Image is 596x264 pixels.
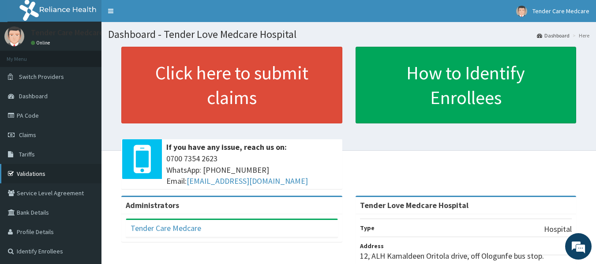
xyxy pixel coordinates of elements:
[19,131,36,139] span: Claims
[19,150,35,158] span: Tariffs
[31,29,104,37] p: Tender Care Medcare
[4,173,168,204] textarea: Type your message and hit 'Enter'
[46,49,148,61] div: Chat with us now
[16,44,36,66] img: d_794563401_company_1708531726252_794563401
[360,200,469,210] strong: Tender Love Medcare Hospital
[51,77,122,166] span: We're online!
[131,223,201,233] a: Tender Care Medcare
[19,92,48,100] span: Dashboard
[145,4,166,26] div: Minimize live chat window
[537,32,570,39] a: Dashboard
[4,26,24,46] img: User Image
[108,29,589,40] h1: Dashboard - Tender Love Medcare Hospital
[121,47,342,123] a: Click here to submit claims
[360,224,375,232] b: Type
[31,40,52,46] a: Online
[126,200,179,210] b: Administrators
[166,142,287,152] b: If you have any issue, reach us on:
[570,32,589,39] li: Here
[544,223,572,235] p: Hospital
[356,47,577,123] a: How to Identify Enrollees
[187,176,308,186] a: [EMAIL_ADDRESS][DOMAIN_NAME]
[360,242,384,250] b: Address
[19,73,64,81] span: Switch Providers
[516,6,527,17] img: User Image
[532,7,589,15] span: Tender Care Medcare
[166,153,338,187] span: 0700 7354 2623 WhatsApp: [PHONE_NUMBER] Email:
